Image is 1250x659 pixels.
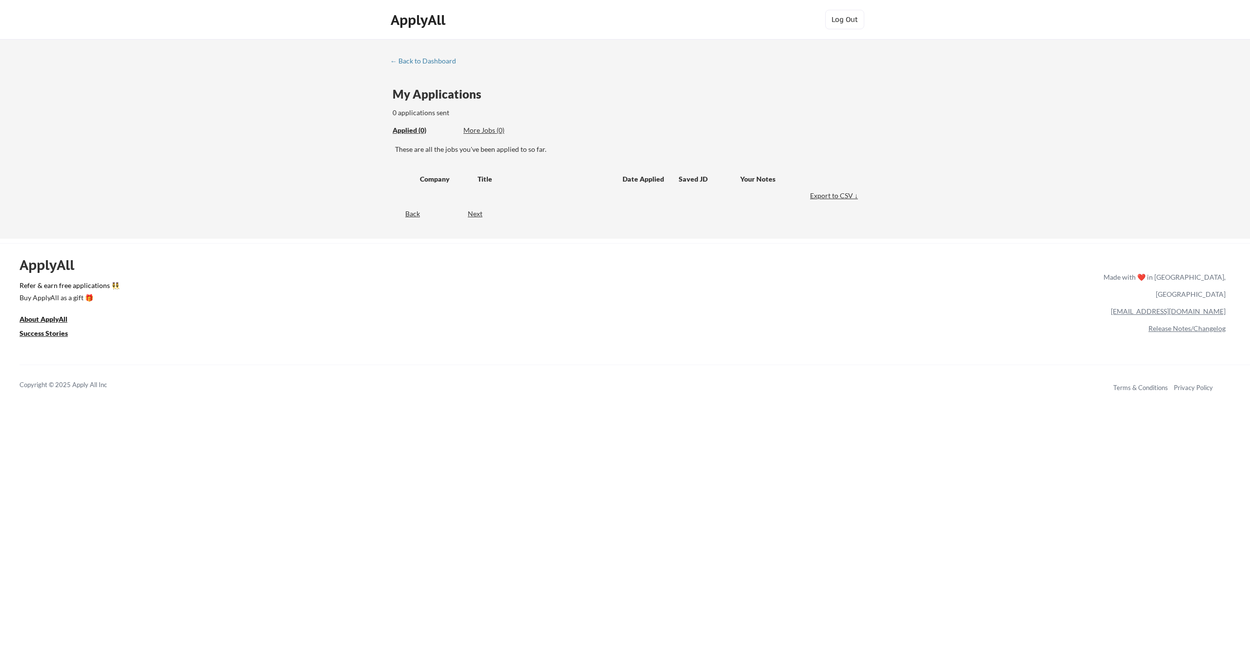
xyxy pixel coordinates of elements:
div: ApplyAll [391,12,448,28]
div: Your Notes [740,174,852,184]
a: Release Notes/Changelog [1148,324,1226,332]
a: ← Back to Dashboard [390,57,463,67]
div: More Jobs (0) [463,125,535,135]
a: Success Stories [20,328,81,340]
div: ApplyAll [20,257,85,273]
div: Buy ApplyAll as a gift 🎁 [20,294,117,301]
div: Back [390,209,420,219]
u: About ApplyAll [20,315,67,323]
div: Date Applied [623,174,666,184]
div: These are all the jobs you've been applied to so far. [393,125,456,136]
div: Export to CSV ↓ [810,191,860,201]
a: About ApplyAll [20,314,81,326]
div: Copyright © 2025 Apply All Inc [20,380,132,390]
div: Next [468,209,494,219]
u: Success Stories [20,329,68,337]
div: These are job applications we think you'd be a good fit for, but couldn't apply you to automatica... [463,125,535,136]
a: Buy ApplyAll as a gift 🎁 [20,292,117,305]
a: [EMAIL_ADDRESS][DOMAIN_NAME] [1111,307,1226,315]
div: These are all the jobs you've been applied to so far. [395,144,860,154]
div: Title [478,174,613,184]
div: Applied (0) [393,125,456,135]
a: Terms & Conditions [1113,384,1168,391]
div: 0 applications sent [393,108,582,118]
a: Refer & earn free applications 👯‍♀️ [20,282,899,292]
a: Privacy Policy [1174,384,1213,391]
div: ← Back to Dashboard [390,58,463,64]
div: Company [420,174,469,184]
button: Log Out [825,10,864,29]
div: Saved JD [679,170,740,187]
div: My Applications [393,88,489,100]
div: Made with ❤️ in [GEOGRAPHIC_DATA], [GEOGRAPHIC_DATA] [1100,268,1226,303]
